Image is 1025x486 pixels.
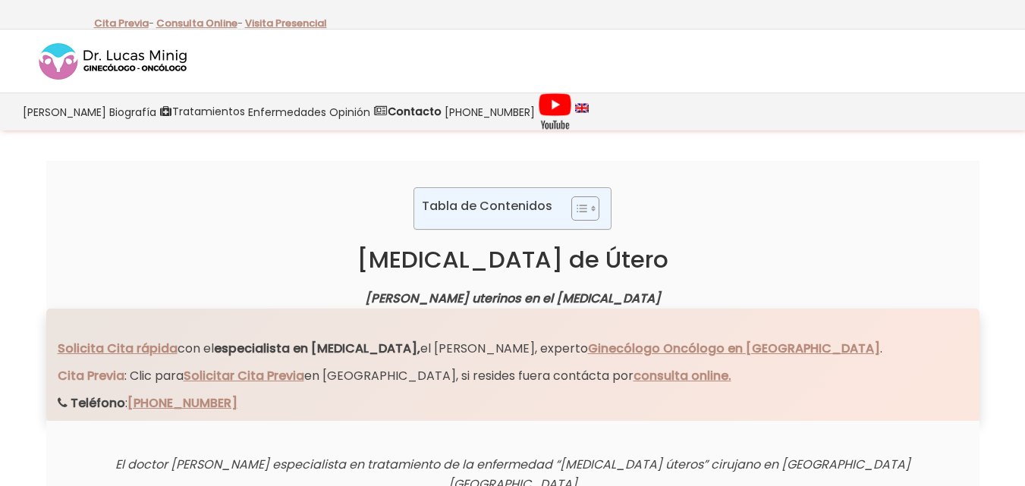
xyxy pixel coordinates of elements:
[634,367,731,384] a: consulta online.
[245,16,327,30] a: Visita Presencial
[71,394,125,412] strong: Teléfono
[574,93,590,130] a: language english
[365,290,661,307] em: [PERSON_NAME] uterinos en el [MEDICAL_DATA]
[248,103,326,121] span: Enfermedades
[58,394,968,413] p: :
[575,103,589,112] img: language english
[372,93,443,130] a: Contacto
[109,103,156,121] span: Biografía
[329,103,370,121] span: Opinión
[127,394,237,412] a: [PHONE_NUMBER]
[23,103,106,121] span: [PERSON_NAME]
[388,104,442,119] strong: Contacto
[538,92,572,130] img: Videos Youtube Ginecología
[560,196,596,221] a: Toggle Table of Content
[156,16,237,30] a: Consulta Online
[422,197,552,215] p: Tabla de Contenidos
[247,93,328,130] a: Enfermedades
[172,103,245,121] span: Tratamientos
[58,340,178,357] a: Solicita Cita rápida
[94,14,154,33] p: -
[58,367,124,384] a: Cita Previa
[94,16,149,30] a: Cita Previa
[21,93,108,130] a: [PERSON_NAME]
[156,14,243,33] p: -
[108,93,158,130] a: Biografía
[214,340,420,357] strong: especialista en [MEDICAL_DATA],
[443,93,536,130] a: [PHONE_NUMBER]
[184,367,304,384] a: Solicitar Cita Previa
[536,93,574,130] a: Videos Youtube Ginecología
[58,339,968,359] p: con el el [PERSON_NAME], experto .
[58,245,968,274] h1: [MEDICAL_DATA] de Útero
[58,366,968,386] p: : Clic para en [GEOGRAPHIC_DATA], si resides fuera contácta por
[158,93,247,130] a: Tratamientos
[328,93,372,130] a: Opinión
[588,340,880,357] a: Ginecólogo Oncólogo en [GEOGRAPHIC_DATA]
[445,103,535,121] span: [PHONE_NUMBER]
